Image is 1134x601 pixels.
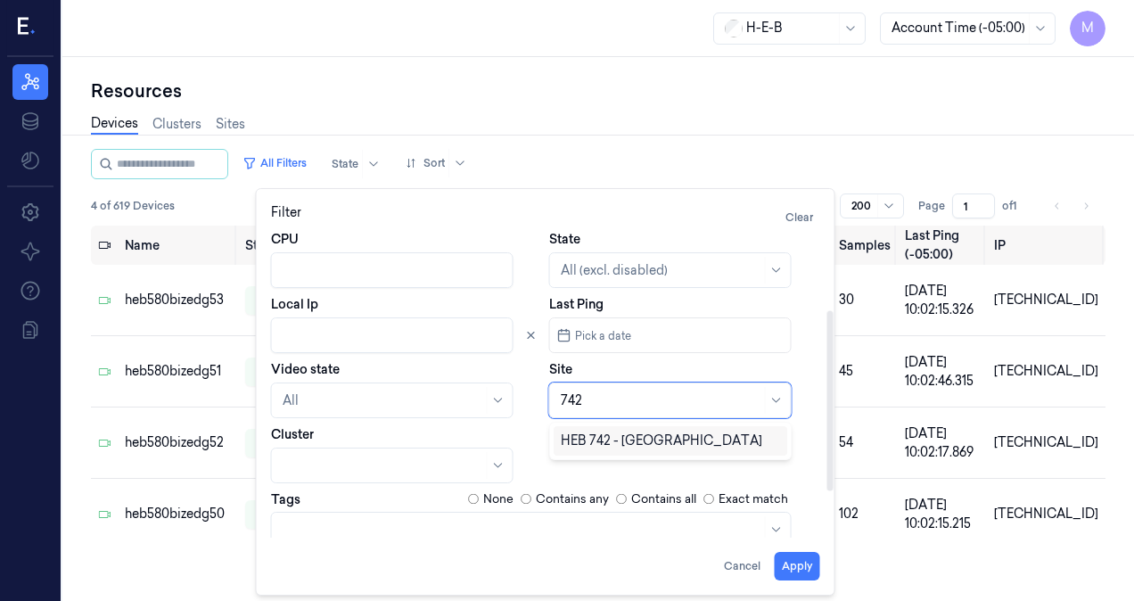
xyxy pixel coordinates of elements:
[1070,11,1105,46] button: M
[1002,198,1031,214] span: of 1
[549,317,792,353] button: Pick a date
[839,433,891,452] div: 54
[994,362,1098,381] div: [TECHNICAL_ID]
[125,433,231,452] div: heb580bizedg52
[271,295,318,313] label: Local Ip
[235,149,314,177] button: All Filters
[245,429,312,457] div: ready
[839,291,891,309] div: 30
[717,552,768,580] button: Cancel
[832,226,898,265] th: Samples
[245,358,312,386] div: ready
[994,433,1098,452] div: [TECHNICAL_ID]
[549,360,572,378] label: Site
[238,226,319,265] th: State
[536,490,609,508] label: Contains any
[778,203,820,232] button: Clear
[125,291,231,309] div: heb580bizedg53
[775,552,820,580] button: Apply
[483,490,514,508] label: None
[245,500,312,529] div: ready
[905,282,980,319] div: [DATE] 10:02:15.326
[91,78,1105,103] div: Resources
[271,493,300,506] label: Tags
[918,198,945,214] span: Page
[631,490,696,508] label: Contains all
[839,362,891,381] div: 45
[1045,193,1098,218] nav: pagination
[216,115,245,134] a: Sites
[271,203,820,232] div: Filter
[994,505,1098,523] div: [TECHNICAL_ID]
[245,286,312,315] div: ready
[271,230,299,248] label: CPU
[905,424,980,462] div: [DATE] 10:02:17.869
[271,360,340,378] label: Video state
[719,490,788,508] label: Exact match
[118,226,238,265] th: Name
[898,226,987,265] th: Last Ping (-05:00)
[571,327,631,344] span: Pick a date
[91,114,138,135] a: Devices
[271,425,314,443] label: Cluster
[905,353,980,391] div: [DATE] 10:02:46.315
[549,230,580,248] label: State
[987,226,1105,265] th: IP
[839,505,891,523] div: 102
[125,505,231,523] div: heb580bizedg50
[905,496,980,533] div: [DATE] 10:02:15.215
[561,432,762,450] div: HEB 742 - [GEOGRAPHIC_DATA]
[125,362,231,381] div: heb580bizedg51
[152,115,201,134] a: Clusters
[91,198,175,214] span: 4 of 619 Devices
[549,295,604,313] label: Last Ping
[994,291,1098,309] div: [TECHNICAL_ID]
